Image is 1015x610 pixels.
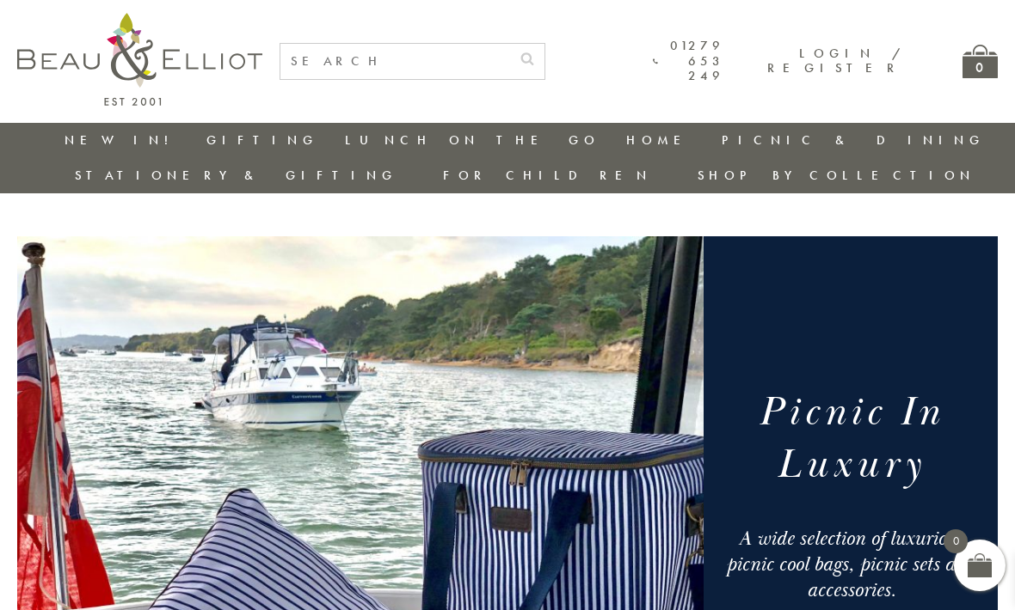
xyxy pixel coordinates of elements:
a: Picnic & Dining [722,131,985,149]
a: For Children [443,167,652,184]
input: SEARCH [280,44,510,79]
a: Shop by collection [698,167,975,184]
a: New in! [65,131,180,149]
a: Stationery & Gifting [75,167,397,184]
h1: Picnic In Luxury [718,387,983,491]
img: logo [17,13,262,106]
div: A wide selection of luxurious picnic cool bags, picnic sets and accessories. [718,526,983,603]
a: Home [626,131,695,149]
a: Login / Register [767,45,902,76]
a: Lunch On The Go [345,131,600,149]
span: 0 [944,529,968,553]
a: Gifting [206,131,318,149]
a: 01279 653 249 [653,39,724,83]
a: 0 [963,45,998,78]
